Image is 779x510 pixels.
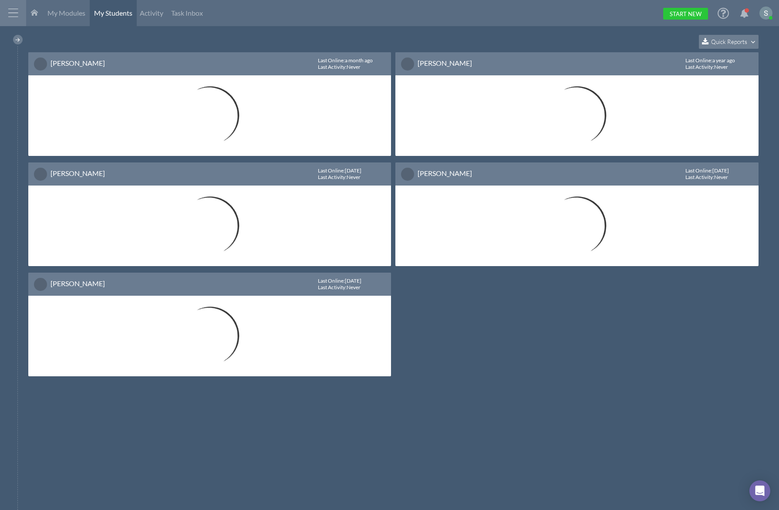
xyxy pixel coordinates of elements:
img: Loading... [174,190,246,262]
img: ACg8ocKKX03B5h8i416YOfGGRvQH7qkhkMU_izt_hUWC0FdG_LDggA=s96-c [759,7,772,20]
a: [PERSON_NAME] [418,59,472,67]
div: Open Intercom Messenger [749,480,770,501]
span: Last Online [685,57,711,64]
a: [PERSON_NAME] [51,279,105,287]
div: : a month ago [318,57,376,64]
img: Loading... [541,190,613,262]
img: Loading... [174,80,246,152]
span: Last Activity [685,64,713,70]
img: Loading... [541,80,613,152]
span: Quick Reports [711,38,747,45]
span: Last Activity [685,174,713,180]
a: [PERSON_NAME] [418,169,472,177]
div: : [DATE] [318,278,365,284]
span: Last Online [318,57,344,64]
div: : [DATE] [685,168,732,174]
div: : Never [685,64,728,70]
div: : [DATE] [318,168,365,174]
span: Last Activity [318,284,345,290]
span: Last Online [318,167,344,174]
span: My Students [94,9,132,17]
span: My Modules [47,9,85,17]
span: Last Online [685,167,711,174]
div: : Never [685,174,728,180]
a: Start New [663,8,708,20]
span: Task Inbox [171,9,203,17]
a: [PERSON_NAME] [51,59,105,67]
img: Loading... [174,300,246,372]
div: : a year ago [685,57,739,64]
span: Last Activity [318,64,345,70]
a: [PERSON_NAME] [51,169,105,177]
div: : Never [318,64,361,70]
button: Quick Reports [699,35,759,49]
div: : Never [318,284,361,290]
div: : Never [318,174,361,180]
span: Last Online [318,277,344,284]
span: Activity [140,9,163,17]
span: Last Activity [318,174,345,180]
